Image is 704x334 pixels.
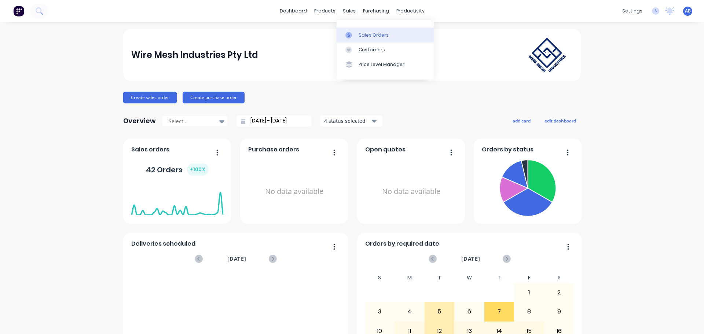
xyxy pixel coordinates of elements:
span: Orders by required date [365,239,439,248]
button: 4 status selected [320,115,382,126]
div: No data available [365,157,457,226]
div: purchasing [359,5,393,16]
div: 9 [544,302,574,321]
div: settings [619,5,646,16]
div: 4 [395,302,424,321]
div: T [425,272,455,283]
div: 3 [365,302,395,321]
div: Price Level Manager [359,61,404,68]
div: products [311,5,339,16]
a: dashboard [276,5,311,16]
div: 4 status selected [324,117,370,125]
div: F [514,272,544,283]
button: add card [508,116,535,125]
a: Price Level Manager [337,57,434,72]
div: Wire Mesh Industries Pty Ltd [131,48,258,62]
div: Sales Orders [359,32,389,38]
button: edit dashboard [540,116,581,125]
a: Customers [337,43,434,57]
span: AB [685,8,691,14]
button: Create purchase order [183,92,245,103]
div: T [484,272,514,283]
span: [DATE] [227,255,246,263]
div: 5 [425,302,454,321]
div: sales [339,5,359,16]
div: + 100 % [187,164,209,176]
span: Orders by status [482,145,533,154]
a: Sales Orders [337,27,434,42]
div: 8 [514,302,544,321]
img: Wire Mesh Industries Pty Ltd [521,30,573,80]
span: Purchase orders [248,145,299,154]
div: 6 [455,302,484,321]
div: M [395,272,425,283]
span: Sales orders [131,145,169,154]
div: Overview [123,114,156,128]
span: Open quotes [365,145,406,154]
div: S [544,272,574,283]
div: 1 [514,283,544,302]
div: S [365,272,395,283]
img: Factory [13,5,24,16]
div: W [454,272,484,283]
button: Create sales order [123,92,177,103]
div: No data available [248,157,340,226]
div: 42 Orders [146,164,209,176]
span: [DATE] [461,255,480,263]
div: Customers [359,47,385,53]
div: productivity [393,5,428,16]
div: 7 [485,302,514,321]
div: 2 [544,283,574,302]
